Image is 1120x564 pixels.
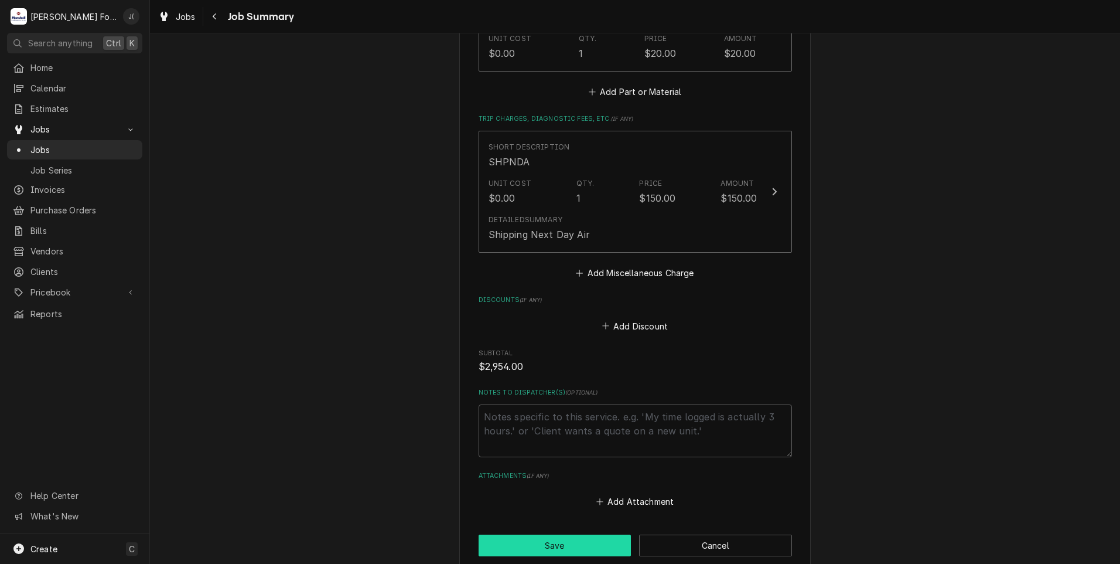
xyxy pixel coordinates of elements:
button: Update Line Item [479,131,792,253]
div: Unit Cost [489,33,531,44]
a: Clients [7,262,142,281]
a: Reports [7,304,142,324]
button: Add Miscellaneous Charge [574,265,696,281]
button: Navigate back [206,7,224,26]
div: Subtotal [479,349,792,374]
span: Estimates [30,103,136,115]
div: Attachments [479,471,792,510]
button: Save [479,535,631,556]
span: Ctrl [106,37,121,49]
div: Trip Charges, Diagnostic Fees, etc. [479,114,792,281]
span: Subtotal [479,360,792,374]
span: Vendors [30,245,136,257]
span: Job Summary [224,9,295,25]
label: Attachments [479,471,792,481]
span: $2,954.00 [479,361,523,372]
div: Price [644,33,667,44]
span: Pricebook [30,286,119,298]
div: Unit Cost [489,178,531,189]
div: SHPNDA [489,155,530,169]
div: 1 [579,46,583,60]
span: Search anything [28,37,93,49]
div: Marshall Food Equipment Service's Avatar [11,8,27,25]
div: $0.00 [489,46,515,60]
a: Calendar [7,79,142,98]
span: ( if any ) [611,115,633,122]
a: Jobs [153,7,200,26]
a: Invoices [7,180,142,199]
button: Add Discount [600,318,670,334]
div: Button Group [479,535,792,556]
span: Clients [30,266,136,278]
a: Go to Help Center [7,486,142,505]
span: ( optional ) [565,389,598,396]
a: Jobs [7,140,142,159]
span: Calendar [30,82,136,94]
div: J( [123,8,139,25]
a: Purchase Orders [7,201,142,220]
div: Jeff Debigare (109)'s Avatar [123,8,139,25]
div: M [11,8,27,25]
span: Jobs [30,123,119,135]
a: Vendors [7,242,142,261]
div: Notes to Dispatcher(s) [479,388,792,457]
label: Trip Charges, Diagnostic Fees, etc. [479,114,792,124]
div: $150.00 [639,191,675,205]
div: 1 [576,191,581,205]
div: [PERSON_NAME] Food Equipment Service [30,11,117,23]
button: Add Attachment [594,494,676,510]
div: $150.00 [721,191,757,205]
div: Price [639,178,662,189]
a: Estimates [7,99,142,118]
span: Home [30,62,136,74]
a: Go to What's New [7,507,142,526]
span: ( if any ) [520,297,542,303]
div: $20.00 [724,46,756,60]
span: Job Series [30,164,136,176]
div: Qty. [576,178,595,189]
button: Add Part or Material [586,84,683,100]
div: Amount [724,33,757,44]
div: $20.00 [644,46,677,60]
div: Discounts [479,295,792,334]
a: Home [7,58,142,77]
a: Go to Pricebook [7,283,142,302]
span: Subtotal [479,349,792,358]
div: Shipping Next Day Air [489,227,590,242]
a: Go to Jobs [7,120,142,139]
button: Search anythingCtrlK [7,33,142,53]
span: C [129,543,135,555]
label: Notes to Dispatcher(s) [479,388,792,397]
button: Cancel [639,535,792,556]
div: Button Group Row [479,535,792,556]
label: Discounts [479,295,792,305]
span: Help Center [30,490,135,502]
span: What's New [30,510,135,522]
span: Create [30,544,57,554]
span: Reports [30,308,136,320]
span: ( if any ) [527,473,549,479]
div: Amount [721,178,754,189]
div: $0.00 [489,191,515,205]
div: Detailed Summary [489,215,562,225]
span: Invoices [30,184,136,196]
a: Bills [7,221,142,240]
div: Qty. [579,33,597,44]
span: Jobs [30,144,136,156]
span: Jobs [176,11,196,23]
a: Job Series [7,161,142,180]
span: Purchase Orders [30,204,136,216]
div: Short Description [489,142,570,152]
span: K [129,37,135,49]
span: Bills [30,225,136,237]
